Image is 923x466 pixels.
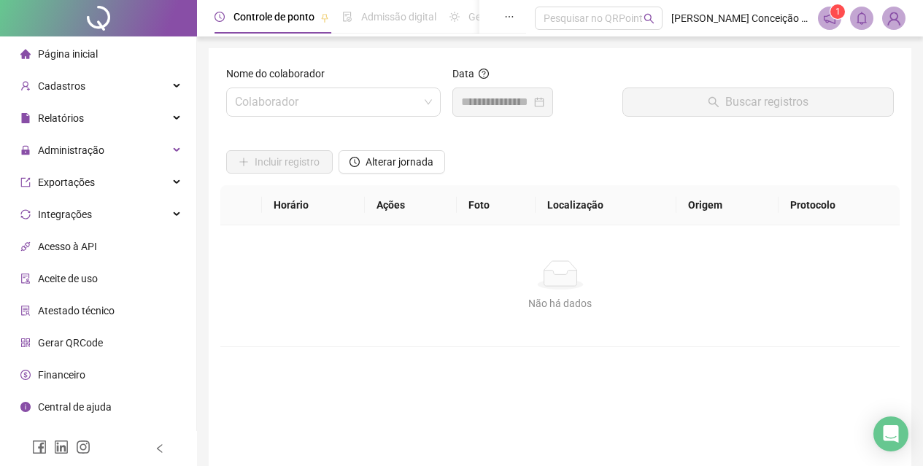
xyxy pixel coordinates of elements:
[233,11,314,23] span: Controle de ponto
[339,158,445,169] a: Alterar jornada
[504,12,514,22] span: ellipsis
[320,13,329,22] span: pushpin
[349,157,360,167] span: clock-circle
[38,337,103,349] span: Gerar QRCode
[830,4,845,19] sup: 1
[238,295,882,311] div: Não há dados
[20,402,31,412] span: info-circle
[20,81,31,91] span: user-add
[855,12,868,25] span: bell
[38,48,98,60] span: Página inicial
[873,416,908,451] div: Open Intercom Messenger
[38,401,112,413] span: Central de ajuda
[215,12,225,22] span: clock-circle
[20,209,31,220] span: sync
[20,370,31,380] span: dollar
[449,12,460,22] span: sun
[479,69,489,79] span: question-circle
[671,10,809,26] span: [PERSON_NAME] Conceição - Centro Ocupacional Psicopedagógico
[20,113,31,123] span: file
[226,150,333,174] button: Incluir registro
[38,209,92,220] span: Integrações
[468,11,542,23] span: Gestão de férias
[262,185,366,225] th: Horário
[457,185,536,225] th: Foto
[38,112,84,124] span: Relatórios
[38,176,95,188] span: Exportações
[361,11,436,23] span: Admissão digital
[20,338,31,348] span: qrcode
[644,13,654,24] span: search
[32,440,47,454] span: facebook
[883,7,905,29] img: 90794
[20,49,31,59] span: home
[20,177,31,187] span: export
[54,440,69,454] span: linkedin
[155,443,165,454] span: left
[536,185,676,225] th: Localização
[20,306,31,316] span: solution
[342,12,352,22] span: file-done
[38,273,98,284] span: Aceite de uso
[20,145,31,155] span: lock
[38,80,85,92] span: Cadastros
[38,305,115,317] span: Atestado técnico
[76,440,90,454] span: instagram
[38,369,85,381] span: Financeiro
[20,241,31,252] span: api
[339,150,445,174] button: Alterar jornada
[20,273,31,284] span: audit
[226,66,334,82] label: Nome do colaborador
[823,12,836,25] span: notification
[835,7,841,17] span: 1
[366,154,433,170] span: Alterar jornada
[452,68,474,79] span: Data
[38,144,104,156] span: Administração
[365,185,457,225] th: Ações
[676,185,779,225] th: Origem
[779,185,900,225] th: Protocolo
[38,241,97,252] span: Acesso à API
[622,88,894,117] button: Buscar registros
